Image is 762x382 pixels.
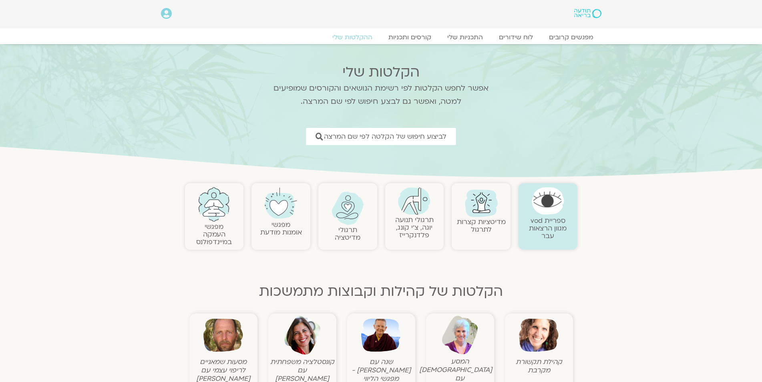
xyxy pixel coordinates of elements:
figcaption: קהילת תקשורת מקרבת [507,358,571,374]
a: ספריית vodמגוון הרצאות עבר [529,216,567,241]
a: לוח שידורים [491,33,541,41]
a: מפגשים קרובים [541,33,601,41]
a: מדיטציות קצרות לתרגול [457,217,506,234]
p: אפשר לחפש הקלטות לפי רשימת הנושאים והקורסים שמופיעים למטה, ואפשר גם לבצע חיפוש לפי שם המרצה. [263,82,499,108]
h2: הקלטות שלי [263,64,499,80]
a: קורסים ותכניות [380,33,439,41]
a: מפגשיהעמקה במיינדפולנס [196,222,232,247]
a: מפגשיאומנות מודעת [260,220,302,237]
a: תרגולי תנועהיוגה, צ׳י קונג, פלדנקרייז [395,215,434,240]
a: ההקלטות שלי [324,33,380,41]
h2: הקלטות של קהילות וקבוצות מתמשכות [185,283,577,299]
span: לביצוע חיפוש של הקלטה לפי שם המרצה [324,133,446,140]
nav: Menu [161,33,601,41]
a: לביצוע חיפוש של הקלטה לפי שם המרצה [306,128,456,145]
a: תרגולימדיטציה [335,225,360,242]
a: התכניות שלי [439,33,491,41]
